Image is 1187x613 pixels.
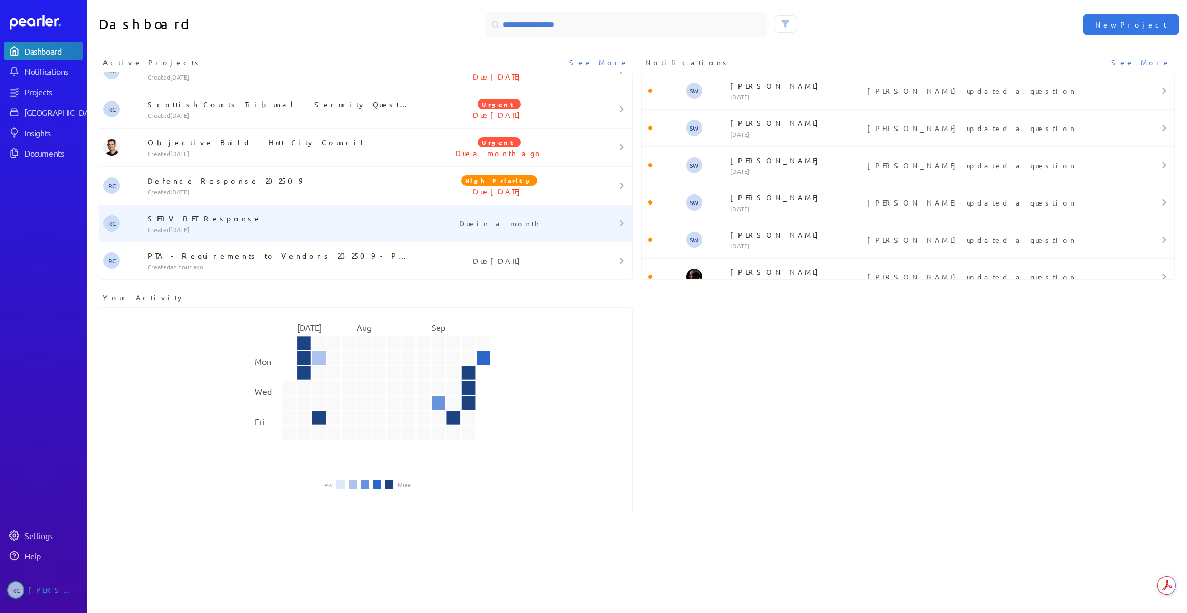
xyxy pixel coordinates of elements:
div: Settings [24,530,82,541]
span: Steve Whittington [686,120,702,136]
h1: Dashboard [99,12,362,37]
text: Sep [432,322,445,333]
p: Due [DATE] [410,186,588,196]
span: Steve Whittington [686,194,702,211]
div: Help [24,551,82,561]
span: Steve Whittington [686,157,702,173]
a: See More [1111,57,1171,68]
p: [DATE] [730,93,863,101]
p: Objective Build - Hutt City Council [148,137,410,147]
a: Projects [4,83,83,101]
a: Insights [4,123,83,142]
p: [PERSON_NAME] [730,267,863,277]
span: Steve Whittington [686,232,702,248]
p: Scottish Courts Tribunal - Security Questions [148,99,410,109]
p: [PERSON_NAME] [730,229,863,240]
p: [PERSON_NAME] updated a question [867,160,1126,170]
p: [PERSON_NAME] updated a question [867,235,1126,245]
div: Dashboard [24,46,82,56]
img: Ryan Baird [686,269,702,285]
p: [PERSON_NAME] updated a question [867,197,1126,208]
a: Dashboard [4,42,83,60]
p: Created [DATE] [148,111,410,119]
div: Insights [24,127,82,138]
p: Created an hour ago [148,263,410,271]
p: Due [DATE] [410,110,588,120]
button: New Project [1083,14,1179,35]
p: Created [DATE] [148,73,410,81]
a: RC[PERSON_NAME] [4,577,83,603]
p: [DATE] [730,242,863,250]
text: [DATE] [297,322,322,333]
p: [PERSON_NAME] [730,81,863,91]
text: Mon [255,356,271,366]
span: Robert Craig [103,177,120,194]
p: [PERSON_NAME] [730,192,863,202]
span: Notifications [645,57,730,68]
span: Robert Craig [103,252,120,269]
div: Projects [24,87,82,97]
span: Robert Craig [103,101,120,117]
span: High Priority [461,175,537,186]
a: See More [569,57,629,68]
p: PTA - Requirements to Vendors 202509 - PoC [148,250,410,261]
span: New Project [1095,19,1167,30]
li: More [398,481,411,488]
a: [GEOGRAPHIC_DATA] [4,103,83,121]
span: Active Projects [103,57,202,68]
div: Notifications [24,66,82,76]
span: Your Activity [103,292,185,303]
a: Dashboard [10,15,83,30]
a: Documents [4,144,83,162]
p: SERV RFT Response [148,213,410,223]
p: [PERSON_NAME] [730,155,863,165]
p: [PERSON_NAME] [730,118,863,128]
p: Due in a month [410,218,588,228]
span: Robert Craig [7,581,24,599]
text: Wed [255,386,272,396]
div: [PERSON_NAME] [29,581,80,599]
div: Documents [24,148,82,158]
p: [DATE] [730,167,863,175]
p: Defence Response 202509 [148,175,410,186]
div: [GEOGRAPHIC_DATA] [24,107,100,117]
p: [PERSON_NAME] updated a question [867,86,1126,96]
span: Urgent [478,99,521,109]
p: [PERSON_NAME] updated a question [867,123,1126,133]
p: [DATE] [730,130,863,138]
p: Created [DATE] [148,149,410,158]
li: Less [321,481,332,488]
a: Settings [4,526,83,545]
p: Due [DATE] [410,71,588,82]
a: Help [4,547,83,565]
text: Aug [357,322,372,333]
p: [DATE] [730,205,863,213]
p: Due [DATE] [410,256,588,266]
text: Fri [255,416,265,426]
span: Steve Whittington [686,83,702,99]
p: [DATE] [730,279,863,287]
p: [PERSON_NAME] updated a question [867,272,1126,282]
p: Created [DATE] [148,225,410,234]
p: Created [DATE] [148,188,410,196]
a: Notifications [4,62,83,81]
p: Due a month ago [410,148,588,158]
img: James Layton [103,139,120,156]
span: Urgent [478,137,521,147]
span: Robert Craig [103,215,120,232]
